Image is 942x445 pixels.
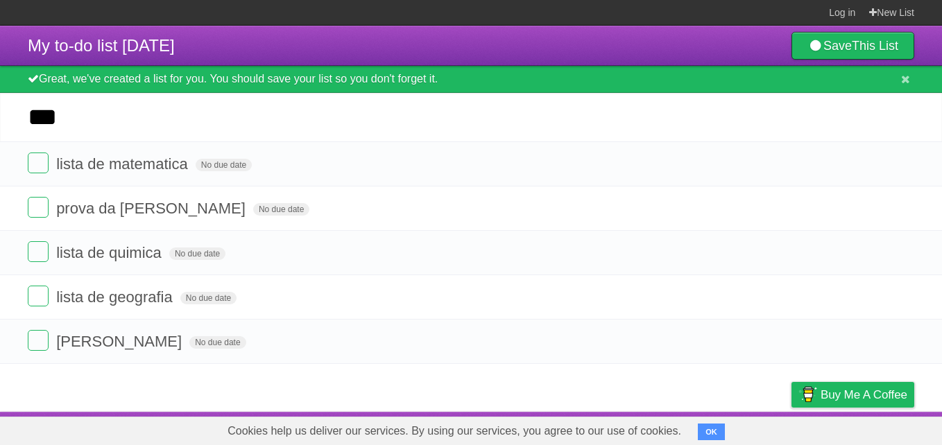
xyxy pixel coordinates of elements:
[821,383,907,407] span: Buy me a coffee
[56,288,176,306] span: lista de geografia
[726,415,757,442] a: Terms
[791,382,914,408] a: Buy me a coffee
[196,159,252,171] span: No due date
[653,415,709,442] a: Developers
[773,415,810,442] a: Privacy
[28,330,49,351] label: Done
[169,247,225,260] span: No due date
[852,39,898,53] b: This List
[56,244,165,261] span: lista de quimica
[798,383,817,406] img: Buy me a coffee
[56,333,185,350] span: [PERSON_NAME]
[253,203,309,216] span: No due date
[28,241,49,262] label: Done
[28,197,49,218] label: Done
[214,417,695,445] span: Cookies help us deliver our services. By using our services, you agree to our use of cookies.
[180,292,237,304] span: No due date
[56,200,249,217] span: prova da [PERSON_NAME]
[28,36,175,55] span: My to-do list [DATE]
[56,155,191,173] span: lista de matematica
[791,32,914,60] a: SaveThis List
[28,286,49,306] label: Done
[698,424,725,440] button: OK
[827,415,914,442] a: Suggest a feature
[189,336,246,349] span: No due date
[607,415,636,442] a: About
[28,152,49,173] label: Done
